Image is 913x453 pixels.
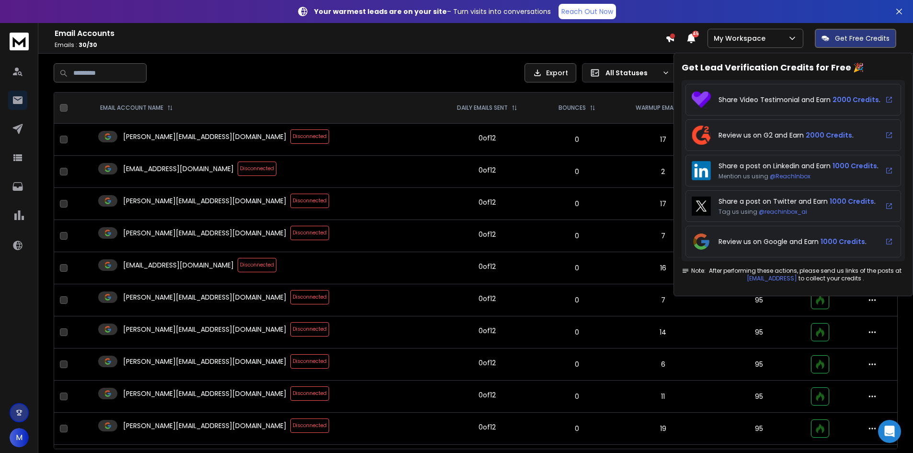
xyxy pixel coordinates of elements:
[123,228,286,238] p: [PERSON_NAME][EMAIL_ADDRESS][DOMAIN_NAME]
[712,284,805,316] td: 95
[479,197,496,207] div: 0 of 12
[290,129,329,144] span: Disconnected
[712,316,805,348] td: 95
[123,196,286,206] p: [PERSON_NAME][EMAIL_ADDRESS][DOMAIN_NAME]
[759,208,807,216] span: @reachinbox_ai
[770,172,810,180] span: @ReachInbox
[479,326,496,336] div: 0 of 12
[614,188,713,220] td: 17
[123,357,286,366] p: [PERSON_NAME][EMAIL_ADDRESS][DOMAIN_NAME]
[614,348,713,381] td: 6
[479,230,496,239] div: 0 of 12
[10,428,29,447] button: M
[79,41,97,49] span: 30 / 30
[719,208,876,216] p: Tag us using
[833,161,877,171] span: 1000 Credits
[685,84,901,116] a: Share Video Testimonial and Earn 2000 Credits.
[719,161,879,171] p: Share a post on Linkedin and Earn .
[685,155,901,186] a: Share a post on Linkedin and Earn 1000 Credits.Mention us using @ReachInbox
[479,422,496,432] div: 0 of 12
[685,226,901,257] a: Review us on Google and Earn 1000 Credits.
[821,237,865,246] span: 1000 Credits
[712,348,805,381] td: 95
[100,104,173,112] div: EMAIL ACCOUNT NAME
[719,95,880,105] p: Share Video Testimonial and Earn .
[123,421,286,430] p: [PERSON_NAME][EMAIL_ADDRESS][DOMAIN_NAME]
[314,7,551,16] p: – Turn visits into conversations
[685,119,901,151] a: Review us on G2 and Earn 2000 Credits.
[123,260,234,270] p: [EMAIL_ADDRESS][DOMAIN_NAME]
[123,389,286,398] p: [PERSON_NAME][EMAIL_ADDRESS][DOMAIN_NAME]
[314,7,447,16] strong: Your warmest leads are on your site
[878,420,901,443] div: Open Intercom Messenger
[10,33,29,50] img: logo
[719,237,867,246] p: Review us on Google and Earn .
[719,173,879,180] p: Mention us using
[546,392,608,401] p: 0
[835,34,890,43] p: Get Free Credits
[714,34,769,43] p: My Workspace
[290,386,329,401] span: Disconnected
[815,29,896,48] button: Get Free Credits
[546,231,608,241] p: 0
[479,165,496,175] div: 0 of 12
[636,104,681,112] p: WARMUP EMAILS
[546,360,608,369] p: 0
[123,325,286,334] p: [PERSON_NAME][EMAIL_ADDRESS][DOMAIN_NAME]
[546,135,608,144] p: 0
[546,295,608,305] p: 0
[290,290,329,304] span: Disconnected
[833,95,879,105] span: 2000 Credits
[614,124,713,156] td: 17
[290,418,329,433] span: Disconnected
[605,68,658,78] p: All Statuses
[238,162,276,176] span: Disconnected
[525,63,576,82] button: Export
[806,130,852,140] span: 2000 Credits
[290,354,329,369] span: Disconnected
[719,197,876,206] p: Share a post on Twitter and Earn .
[712,413,805,445] td: 95
[614,316,713,348] td: 14
[479,262,496,271] div: 0 of 12
[290,226,329,240] span: Disconnected
[614,381,713,413] td: 11
[546,424,608,433] p: 0
[290,322,329,337] span: Disconnected
[546,263,608,273] p: 0
[457,104,508,112] p: DAILY EMAILS SENT
[830,197,874,206] span: 1000 Credits
[290,194,329,208] span: Disconnected
[479,358,496,368] div: 0 of 12
[479,294,496,303] div: 0 of 12
[561,7,613,16] p: Reach Out Now
[719,130,854,140] p: Review us on G2 and Earn .
[546,167,608,176] p: 0
[747,274,797,282] a: [EMAIL_ADDRESS]
[479,133,496,143] div: 0 of 12
[559,4,616,19] a: Reach Out Now
[479,390,496,400] div: 0 of 12
[614,252,713,284] td: 16
[123,292,286,302] p: [PERSON_NAME][EMAIL_ADDRESS][DOMAIN_NAME]
[614,284,713,316] td: 7
[559,104,586,112] p: BOUNCES
[123,164,234,174] p: [EMAIL_ADDRESS][DOMAIN_NAME]
[238,258,276,272] span: Disconnected
[546,199,608,209] p: 0
[55,41,665,49] p: Emails :
[682,267,706,275] span: Note:
[546,327,608,337] p: 0
[682,61,905,74] h2: Get Lead Verification Credits for Free 🎉
[614,156,713,188] td: 2
[706,267,905,282] p: After performing these actions, please send us links of the posts at to collect your credits .
[55,28,665,39] h1: Email Accounts
[685,190,901,222] a: Share a post on Twitter and Earn 1000 Credits.Tag us using @reachinbox_ai
[614,220,713,252] td: 7
[614,413,713,445] td: 19
[712,381,805,413] td: 95
[692,31,699,37] span: 45
[123,132,286,141] p: [PERSON_NAME][EMAIL_ADDRESS][DOMAIN_NAME]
